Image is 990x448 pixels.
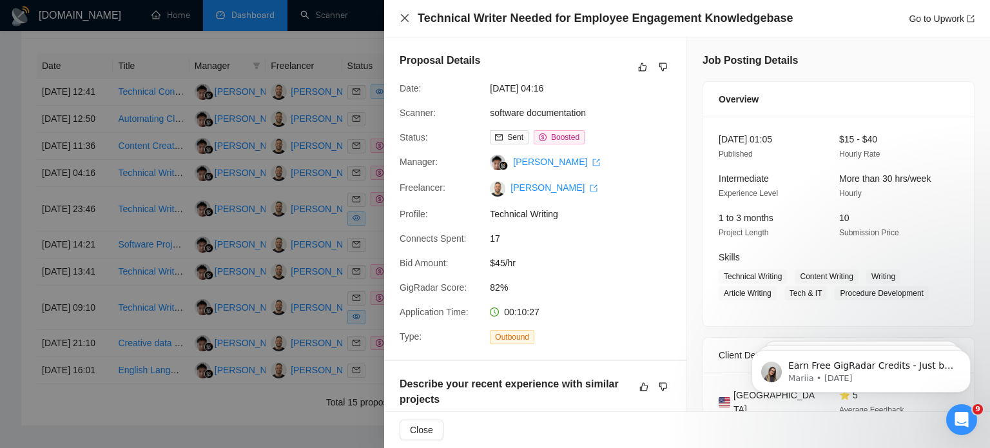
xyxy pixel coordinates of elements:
[835,286,928,300] span: Procedure Development
[719,252,740,262] span: Skills
[490,207,683,221] span: Technical Writing
[719,269,787,284] span: Technical Writing
[839,189,862,198] span: Hourly
[490,81,683,95] span: [DATE] 04:16
[400,157,438,167] span: Manager:
[636,379,652,394] button: like
[539,133,547,141] span: dollar
[909,14,975,24] a: Go to Upworkexport
[400,258,449,268] span: Bid Amount:
[967,15,975,23] span: export
[719,92,759,106] span: Overview
[490,307,499,317] span: clock-circle
[400,132,428,142] span: Status:
[639,382,648,392] span: like
[719,173,769,184] span: Intermediate
[490,256,683,270] span: $45/hr
[400,307,469,317] span: Application Time:
[551,133,579,142] span: Boosted
[839,150,880,159] span: Hourly Rate
[490,330,534,344] span: Outbound
[973,404,983,414] span: 9
[635,59,650,75] button: like
[400,233,467,244] span: Connects Spent:
[659,382,668,392] span: dislike
[655,379,671,394] button: dislike
[400,420,443,440] button: Close
[400,13,410,24] button: Close
[719,189,778,198] span: Experience Level
[400,282,467,293] span: GigRadar Score:
[504,307,539,317] span: 00:10:27
[490,181,505,197] img: c19XLmcAaUyE9YycPbSzpZPd2PgtMd-FraBXnkcQxUjRPkypxg5ZkPR_xSq_QJIOqG
[590,184,597,192] span: export
[490,280,683,295] span: 82%
[400,53,480,68] h5: Proposal Details
[839,213,849,223] span: 10
[510,182,597,193] a: [PERSON_NAME] export
[592,159,600,166] span: export
[490,231,683,246] span: 17
[866,269,900,284] span: Writing
[418,10,793,26] h4: Technical Writer Needed for Employee Engagement Knowledgebase
[400,83,421,93] span: Date:
[719,286,777,300] span: Article Writing
[719,338,958,373] div: Client Details
[400,331,422,342] span: Type:
[784,286,828,300] span: Tech & IT
[732,323,990,413] iframe: Intercom notifications message
[490,108,586,118] a: software documentation
[507,133,523,142] span: Sent
[703,53,798,68] h5: Job Posting Details
[795,269,858,284] span: Content Writing
[499,161,508,170] img: gigradar-bm.png
[513,157,600,167] a: [PERSON_NAME] export
[839,228,899,237] span: Submission Price
[400,182,445,193] span: Freelancer:
[839,134,877,144] span: $15 - $40
[719,228,768,237] span: Project Length
[400,13,410,23] span: close
[719,213,773,223] span: 1 to 3 months
[638,62,647,72] span: like
[495,133,503,141] span: mail
[400,209,428,219] span: Profile:
[659,62,668,72] span: dislike
[719,395,730,409] img: 🇺🇸
[655,59,671,75] button: dislike
[400,108,436,118] span: Scanner:
[839,173,931,184] span: More than 30 hrs/week
[410,423,433,437] span: Close
[719,150,753,159] span: Published
[719,134,772,144] span: [DATE] 01:05
[400,376,630,407] h5: Describe your recent experience with similar projects
[946,404,977,435] iframe: Intercom live chat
